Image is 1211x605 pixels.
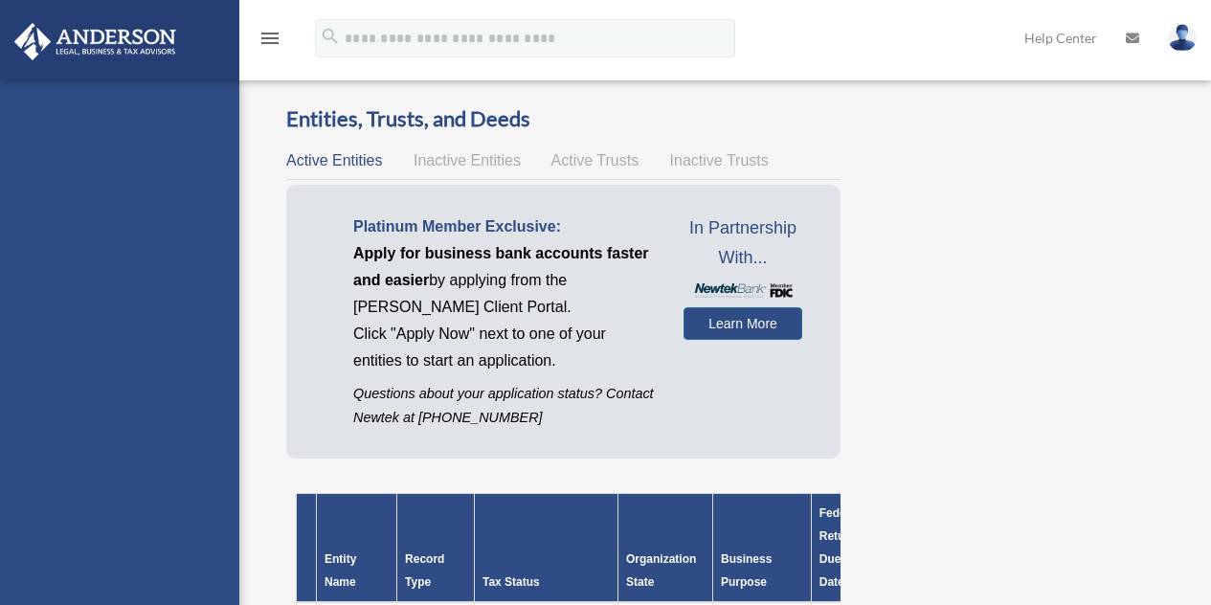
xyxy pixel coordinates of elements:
[320,26,341,47] i: search
[353,245,649,288] span: Apply for business bank accounts faster and easier
[286,104,841,134] h3: Entities, Trusts, and Deeds
[397,494,475,603] th: Record Type
[317,494,397,603] th: Entity Name
[713,494,812,603] th: Business Purpose
[811,494,873,603] th: Federal Return Due Date
[474,494,617,603] th: Tax Status
[258,27,281,50] i: menu
[1168,24,1197,52] img: User Pic
[670,152,769,168] span: Inactive Trusts
[258,34,281,50] a: menu
[353,382,655,430] p: Questions about your application status? Contact Newtek at [PHONE_NUMBER]
[684,213,801,274] span: In Partnership With...
[353,240,655,321] p: by applying from the [PERSON_NAME] Client Portal.
[414,152,521,168] span: Inactive Entities
[684,307,801,340] a: Learn More
[693,283,792,298] img: NewtekBankLogoSM.png
[551,152,639,168] span: Active Trusts
[353,321,655,374] p: Click "Apply Now" next to one of your entities to start an application.
[9,23,182,60] img: Anderson Advisors Platinum Portal
[353,213,655,240] p: Platinum Member Exclusive:
[617,494,712,603] th: Organization State
[286,152,382,168] span: Active Entities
